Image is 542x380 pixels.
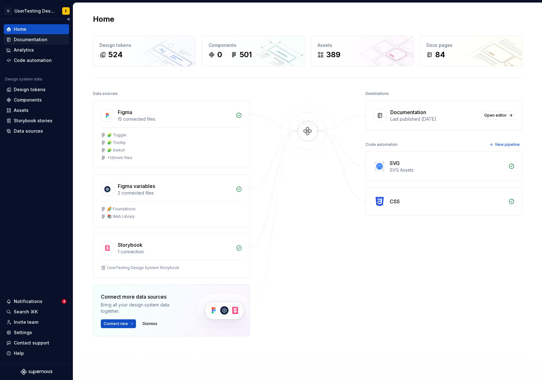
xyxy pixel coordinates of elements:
div: Storybook stories [14,118,52,124]
a: Assets [4,105,69,115]
div: Destinations [366,89,389,98]
div: UserTesting Design System [14,8,55,14]
div: + 12 more files [107,155,132,160]
a: Figma15 connected files🧩 Toggle🧩 Tooltip🧩 Switch+12more files [93,101,250,168]
button: Dismiss [140,319,160,328]
div: 389 [326,50,340,60]
div: 0 [217,50,222,60]
span: New pipeline [495,142,520,147]
div: Search ⌘K [14,309,38,315]
div: Components [209,42,298,48]
div: 🌈 Foundations [107,207,136,212]
button: Connect new [101,319,136,328]
div: SVG [390,159,400,167]
a: Design tokens [4,85,69,95]
div: Code automation [14,57,52,63]
button: Search ⌘K [4,307,69,317]
a: Open editor [481,111,515,120]
a: Components [4,95,69,105]
div: Figma variables [118,182,155,190]
div: Documentation [14,36,47,43]
button: Collapse sidebar [64,15,73,24]
a: Invite team [4,317,69,327]
div: 🧩 Tooltip [107,140,126,145]
a: Figma variables2 connected files🌈 Foundations📚 Web Library [93,174,250,227]
a: Code automation [4,55,69,65]
div: E [65,8,67,14]
div: CSS [390,198,400,205]
div: Analytics [14,47,34,53]
button: Contact support [4,338,69,348]
button: Help [4,348,69,358]
button: New pipeline [487,140,523,149]
div: Bring all your design system data together. [101,302,186,314]
div: Design tokens [14,86,46,93]
a: Storybook1 connectionUserTesting Design System Storybook [93,233,250,278]
div: 🧩 Switch [107,148,125,153]
div: Invite team [14,319,38,325]
div: Components [14,97,42,103]
div: 524 [108,50,123,60]
div: Figma [118,108,132,116]
div: SVG Assets [390,167,505,173]
span: Open editor [484,113,507,118]
a: Documentation [4,35,69,45]
a: Storybook stories [4,116,69,126]
a: Home [4,24,69,34]
div: Storybook [118,241,143,249]
svg: Supernova Logo [21,369,52,375]
a: Data sources [4,126,69,136]
div: Connect more data sources [101,293,186,300]
div: 2 connected files [118,190,232,196]
span: Connect new [104,321,128,326]
div: 📚 Web Library [107,214,135,219]
button: UUserTesting Design SystemE [1,4,72,18]
div: Docs pages [426,42,516,48]
div: Data sources [14,128,43,134]
div: Assets [14,107,29,113]
span: Dismiss [143,321,157,326]
div: U [4,7,12,15]
div: UserTesting Design System Storybook [107,265,179,270]
div: Code automation [366,140,398,149]
div: Design tokens [100,42,189,48]
button: Notifications4 [4,296,69,306]
h2: Home [93,14,114,24]
a: Components0501 [202,36,305,66]
div: Contact support [14,340,49,346]
a: Assets389 [311,36,414,66]
div: Assets [317,42,407,48]
div: Design system data [5,77,42,82]
div: Notifications [14,298,42,305]
a: Analytics [4,45,69,55]
span: 4 [62,299,67,304]
div: Home [14,26,26,32]
a: Design tokens524 [93,36,196,66]
a: Settings [4,328,69,338]
div: 15 connected files [118,116,232,122]
a: Docs pages84 [420,36,523,66]
div: 1 connection [118,249,232,255]
div: Settings [14,329,32,336]
div: Documentation [390,108,426,116]
div: Data sources [93,89,118,98]
div: 🧩 Toggle [107,133,126,138]
div: Help [14,350,24,356]
div: Last published [DATE] [390,116,478,122]
div: 501 [240,50,252,60]
div: 84 [435,50,445,60]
